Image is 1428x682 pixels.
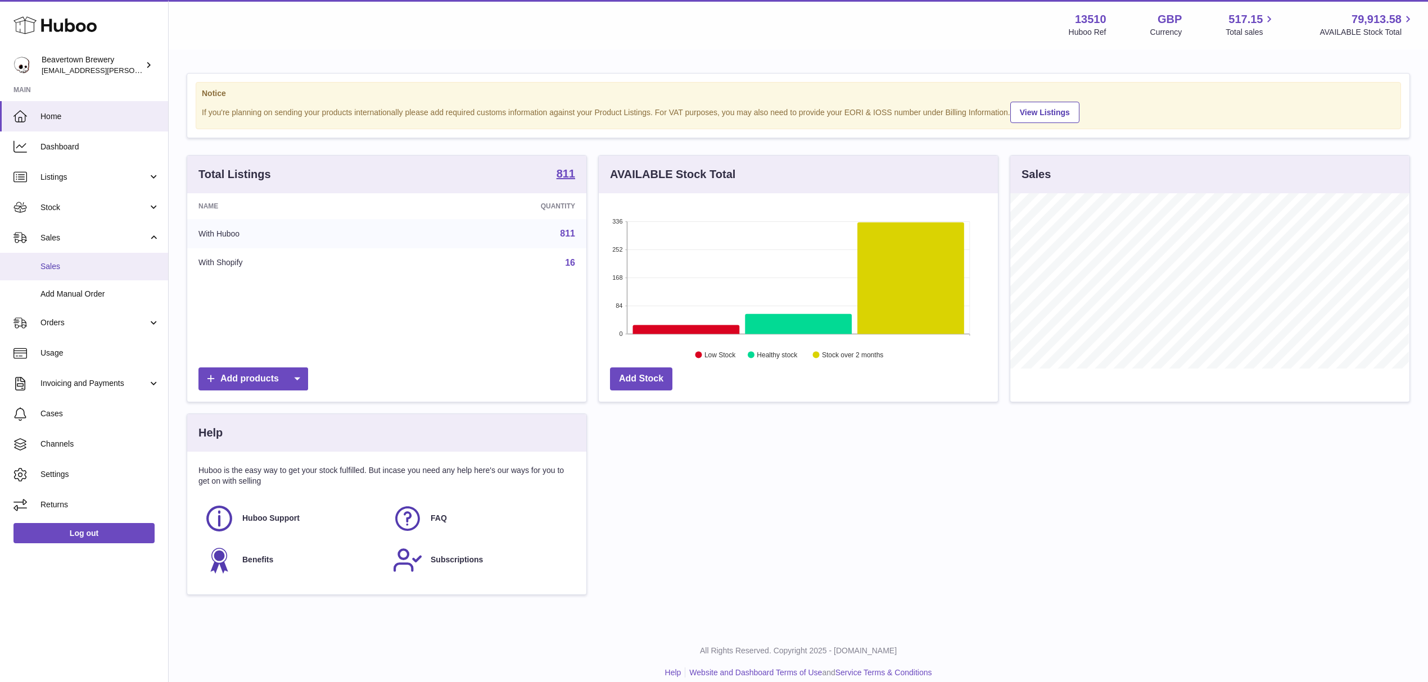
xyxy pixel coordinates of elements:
[40,233,148,243] span: Sales
[757,351,798,359] text: Healthy stock
[685,667,932,678] li: and
[704,351,736,359] text: Low Stock
[187,219,403,248] td: With Huboo
[40,111,160,122] span: Home
[242,513,300,524] span: Huboo Support
[1022,167,1051,182] h3: Sales
[1010,102,1079,123] a: View Listings
[1069,27,1106,38] div: Huboo Ref
[13,523,155,543] a: Log out
[612,274,622,281] text: 168
[610,167,735,182] h3: AVAILABLE Stock Total
[565,258,575,267] a: 16
[392,503,570,534] a: FAQ
[40,261,160,272] span: Sales
[1226,27,1276,38] span: Total sales
[178,645,1419,656] p: All Rights Reserved. Copyright 2025 - [DOMAIN_NAME]
[431,554,483,565] span: Subscriptions
[403,193,586,219] th: Quantity
[689,668,822,677] a: Website and Dashboard Terms of Use
[40,408,160,419] span: Cases
[187,248,403,278] td: With Shopify
[40,378,148,389] span: Invoicing and Payments
[619,330,622,337] text: 0
[612,218,622,225] text: 336
[198,367,308,390] a: Add products
[557,168,575,179] strong: 811
[610,367,672,390] a: Add Stock
[1226,12,1276,38] a: 517.15 Total sales
[1075,12,1106,27] strong: 13510
[616,302,622,309] text: 84
[392,545,570,575] a: Subscriptions
[204,503,381,534] a: Huboo Support
[1319,27,1415,38] span: AVAILABLE Stock Total
[40,499,160,510] span: Returns
[557,168,575,181] a: 811
[612,246,622,253] text: 252
[198,425,223,440] h3: Help
[198,465,575,487] p: Huboo is the easy way to get your stock fulfilled. But incase you need any help here's our ways f...
[42,54,143,76] div: Beavertown Brewery
[40,142,160,152] span: Dashboard
[560,229,575,238] a: 811
[40,348,160,358] span: Usage
[1319,12,1415,38] a: 79,913.58 AVAILABLE Stock Total
[187,193,403,219] th: Name
[202,88,1395,99] strong: Notice
[431,513,447,524] span: FAQ
[40,439,160,449] span: Channels
[665,668,681,677] a: Help
[198,167,271,182] h3: Total Listings
[204,545,381,575] a: Benefits
[40,469,160,480] span: Settings
[13,57,30,74] img: kit.lowe@beavertownbrewery.co.uk
[40,317,148,328] span: Orders
[1158,12,1182,27] strong: GBP
[835,668,932,677] a: Service Terms & Conditions
[40,289,160,299] span: Add Manual Order
[822,351,883,359] text: Stock over 2 months
[1352,12,1402,27] span: 79,913.58
[40,172,148,183] span: Listings
[1228,12,1263,27] span: 517.15
[40,202,148,213] span: Stock
[42,66,225,75] span: [EMAIL_ADDRESS][PERSON_NAME][DOMAIN_NAME]
[202,100,1395,123] div: If you're planning on sending your products internationally please add required customs informati...
[1150,27,1182,38] div: Currency
[242,554,273,565] span: Benefits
